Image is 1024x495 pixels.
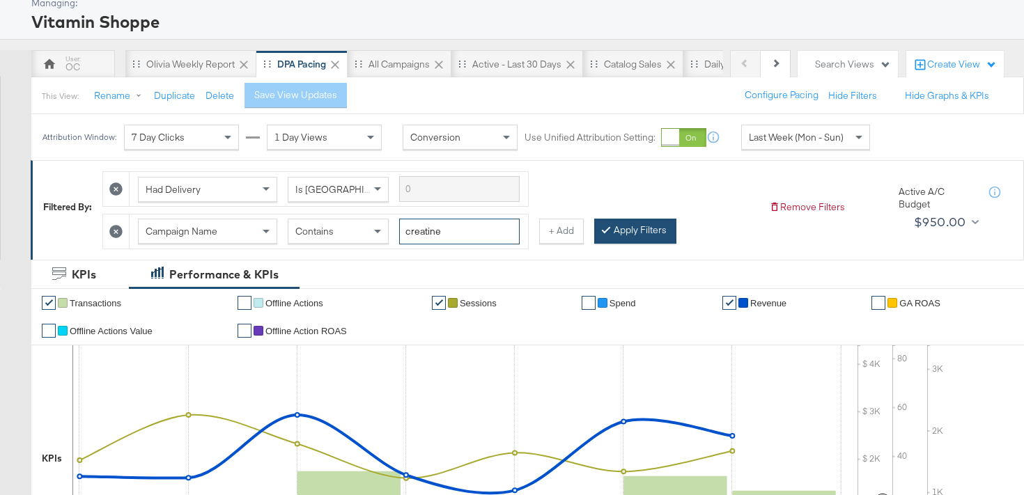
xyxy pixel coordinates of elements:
[369,58,430,71] div: All Campaigns
[355,60,362,68] div: Drag to reorder tab
[42,324,56,338] a: ✔
[65,61,80,74] div: OC
[908,211,982,233] button: $950.00
[704,58,757,71] div: Daily Report
[525,131,655,144] label: Use Unified Attribution Setting:
[604,58,662,71] div: Catalog Sales
[154,89,195,102] button: Duplicate
[690,60,698,68] div: Drag to reorder tab
[815,58,891,71] div: Search Views
[31,10,1007,33] div: Vitamin Shoppe
[871,296,885,310] a: ✔
[927,58,997,72] div: Create View
[899,185,975,211] div: Active A/C Budget
[722,296,736,310] a: ✔
[72,267,96,283] div: KPIs
[399,176,520,202] input: Enter a search term
[769,201,845,214] button: Remove Filters
[274,131,327,143] span: 1 Day Views
[146,183,201,196] span: Had Delivery
[238,324,251,338] a: ✔
[238,296,251,310] a: ✔
[42,91,79,102] div: This View:
[132,131,185,143] span: 7 Day Clicks
[460,298,497,308] span: Sessions
[263,60,271,68] div: Drag to reorder tab
[84,84,157,109] button: Rename
[265,298,323,308] span: Offline Actions
[914,212,966,233] div: $950.00
[42,296,56,310] a: ✔
[750,298,786,308] span: Revenue
[295,225,334,237] span: Contains
[146,58,235,71] div: Olivia Weekly Report
[42,452,62,465] div: KPIs
[594,219,676,244] button: Apply Filters
[70,298,121,308] span: Transactions
[132,60,140,68] div: Drag to reorder tab
[146,225,217,237] span: Campaign Name
[472,58,561,71] div: Active - Last 30 Days
[265,326,347,336] span: Offline Action ROAS
[828,89,877,102] button: Hide Filters
[295,183,402,196] span: Is [GEOGRAPHIC_DATA]
[43,201,92,214] div: Filtered By:
[277,58,326,71] div: DPA Pacing
[410,131,460,143] span: Conversion
[432,296,446,310] a: ✔
[169,267,279,283] div: Performance & KPIs
[205,89,234,102] button: Delete
[458,60,466,68] div: Drag to reorder tab
[905,89,989,102] button: Hide Graphs & KPIs
[582,296,596,310] a: ✔
[610,298,636,308] span: Spend
[42,132,117,142] div: Attribution Window:
[539,219,584,244] button: + Add
[399,219,520,244] input: Enter a search term
[590,60,598,68] div: Drag to reorder tab
[735,83,828,108] button: Configure Pacing
[749,131,844,143] span: Last Week (Mon - Sun)
[899,298,940,308] span: GA ROAS
[70,326,153,336] span: Offline Actions Value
